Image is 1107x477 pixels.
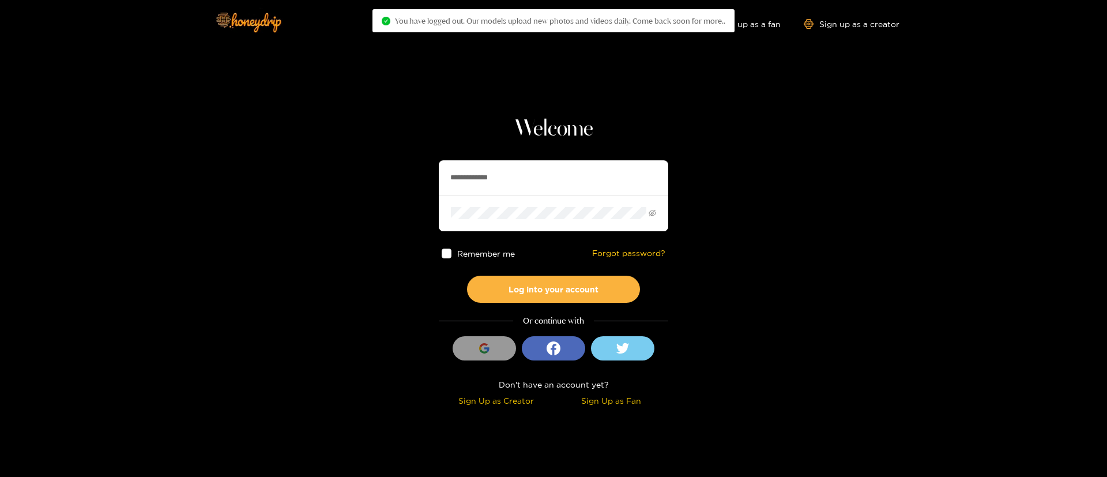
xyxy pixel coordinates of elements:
div: Don't have an account yet? [439,378,668,391]
span: check-circle [382,17,390,25]
a: Forgot password? [592,249,665,258]
a: Sign up as a creator [804,19,899,29]
button: Log into your account [467,276,640,303]
span: You have logged out. Our models upload new photos and videos daily. Come back soon for more.. [395,16,725,25]
span: eye-invisible [649,209,656,217]
div: Sign Up as Fan [556,394,665,407]
div: Sign Up as Creator [442,394,551,407]
a: Sign up as a fan [702,19,781,29]
h1: Welcome [439,115,668,143]
span: Remember me [457,249,515,258]
div: Or continue with [439,314,668,328]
